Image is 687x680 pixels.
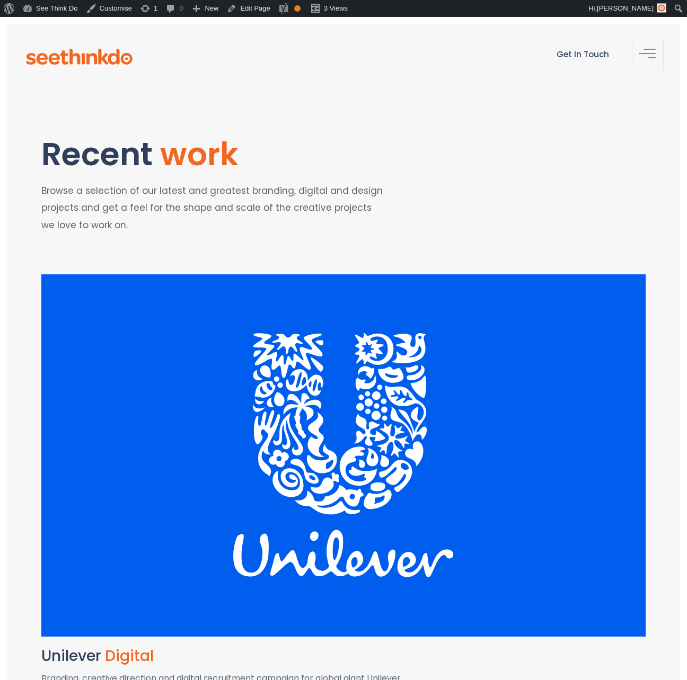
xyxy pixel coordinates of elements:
[41,182,387,234] p: Browse a selection of our latest and greatest branding, digital and design projects and get a fee...
[41,646,101,666] span: Unilever
[597,4,654,12] span: [PERSON_NAME]
[41,137,387,172] h1: Recent work
[26,49,133,65] img: see-think-do-logo.png
[557,49,609,60] a: Get In Touch
[294,5,301,12] div: OK
[105,646,154,666] span: Digital
[41,132,153,176] span: Recent
[41,648,646,665] h2: Unilever Digital
[160,132,239,176] span: work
